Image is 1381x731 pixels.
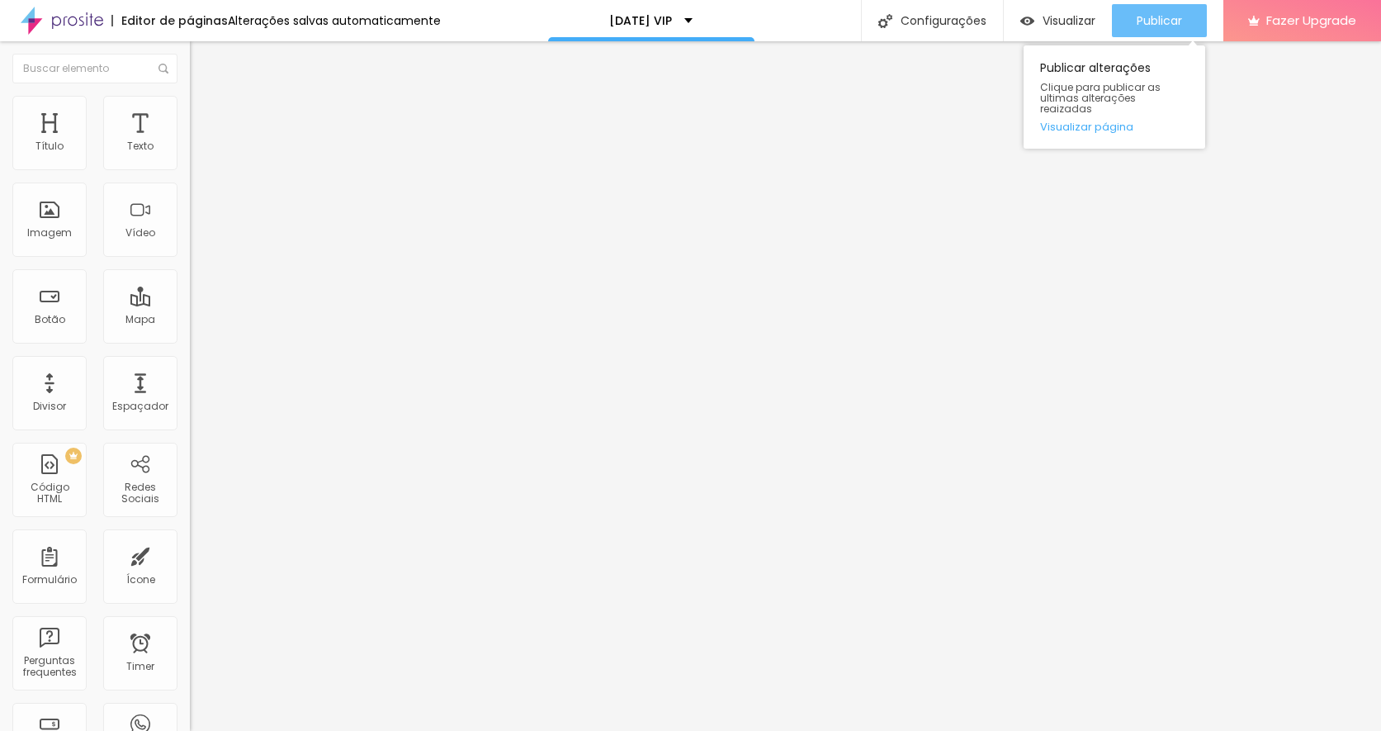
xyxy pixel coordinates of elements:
[609,15,672,26] p: [DATE] VIP
[1266,13,1356,27] span: Fazer Upgrade
[1112,4,1207,37] button: Publicar
[12,54,177,83] input: Buscar elemento
[33,401,66,412] div: Divisor
[111,15,228,26] div: Editor de páginas
[126,661,154,672] div: Timer
[125,314,155,325] div: Mapa
[878,14,892,28] img: Icone
[1024,45,1205,149] div: Publicar alterações
[1137,14,1182,27] span: Publicar
[27,227,72,239] div: Imagem
[22,574,77,586] div: Formulário
[127,140,154,152] div: Texto
[1020,14,1034,28] img: view-1.svg
[112,401,168,412] div: Espaçador
[1040,82,1189,115] span: Clique para publicar as ultimas alterações reaizadas
[1043,14,1095,27] span: Visualizar
[1040,121,1189,132] a: Visualizar página
[158,64,168,74] img: Icone
[35,314,65,325] div: Botão
[1004,4,1112,37] button: Visualizar
[107,482,173,506] div: Redes Sociais
[125,227,155,239] div: Vídeo
[126,574,155,586] div: Ícone
[35,140,64,152] div: Título
[228,15,441,26] div: Alterações salvas automaticamente
[17,482,82,506] div: Código HTML
[17,655,82,679] div: Perguntas frequentes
